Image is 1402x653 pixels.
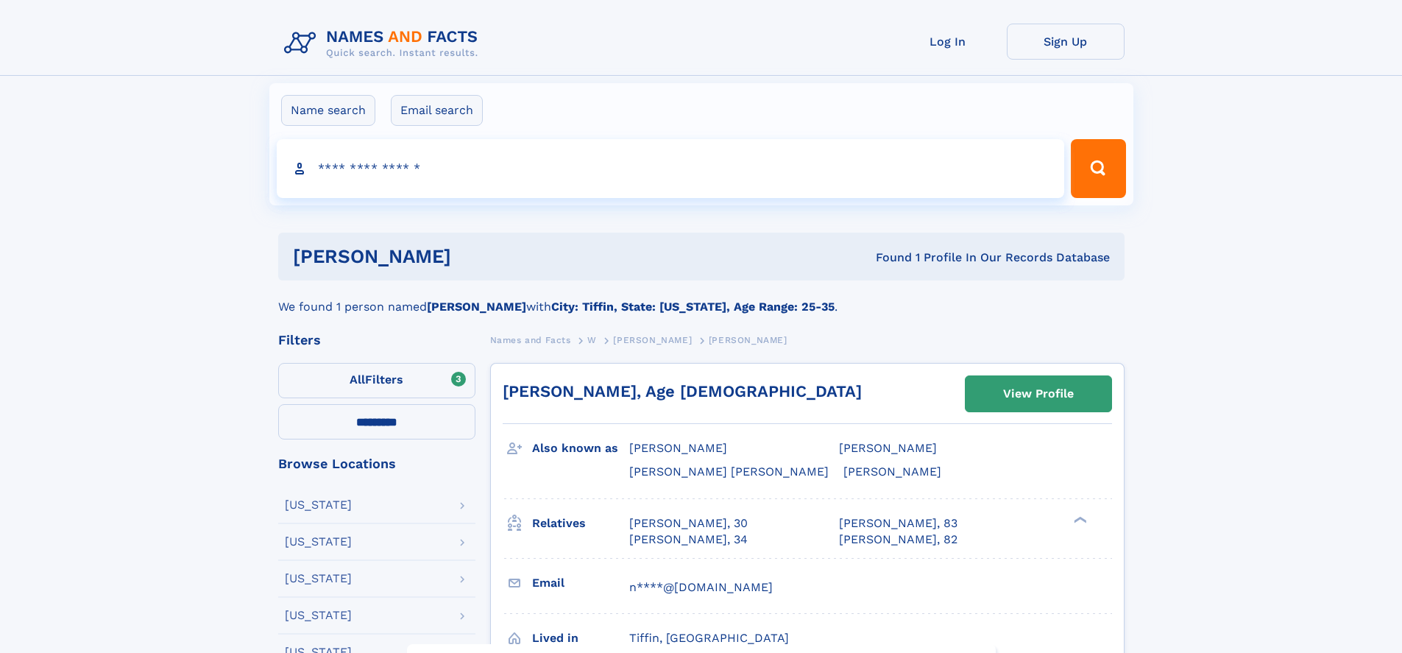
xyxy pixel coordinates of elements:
a: [PERSON_NAME], 83 [839,515,957,532]
span: Tiffin, [GEOGRAPHIC_DATA] [629,631,789,645]
a: [PERSON_NAME] [613,331,692,349]
label: Filters [278,363,475,398]
div: We found 1 person named with . [278,280,1125,316]
a: Names and Facts [490,331,571,349]
div: Browse Locations [278,457,475,470]
a: [PERSON_NAME], 82 [839,532,957,548]
h3: Relatives [532,511,629,536]
span: W [587,335,597,345]
a: View Profile [966,376,1111,412]
div: [US_STATE] [285,499,352,511]
h3: Email [532,571,629,596]
label: Email search [391,95,483,126]
b: City: Tiffin, State: [US_STATE], Age Range: 25-35 [551,300,835,314]
div: View Profile [1003,377,1074,411]
a: [PERSON_NAME], 34 [629,532,748,548]
h3: Also known as [532,436,629,461]
div: [US_STATE] [285,573,352,585]
div: Filters [278,333,475,347]
span: [PERSON_NAME] [629,441,727,455]
span: [PERSON_NAME] [613,335,692,345]
button: Search Button [1071,139,1125,198]
input: search input [277,139,1065,198]
span: [PERSON_NAME] [839,441,937,455]
h3: Lived in [532,626,629,651]
a: W [587,331,597,349]
img: Logo Names and Facts [278,24,490,63]
span: [PERSON_NAME] [709,335,787,345]
h1: [PERSON_NAME] [293,247,664,266]
a: [PERSON_NAME], 30 [629,515,748,532]
label: Name search [281,95,375,126]
span: All [350,373,365,386]
a: Log In [889,24,1007,60]
div: [US_STATE] [285,610,352,621]
div: ❯ [1070,515,1088,524]
div: [US_STATE] [285,536,352,548]
span: [PERSON_NAME] [PERSON_NAME] [629,465,829,479]
a: Sign Up [1007,24,1125,60]
span: [PERSON_NAME] [843,465,941,479]
a: [PERSON_NAME], Age [DEMOGRAPHIC_DATA] [503,382,862,400]
b: [PERSON_NAME] [427,300,526,314]
div: Found 1 Profile In Our Records Database [663,250,1110,266]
